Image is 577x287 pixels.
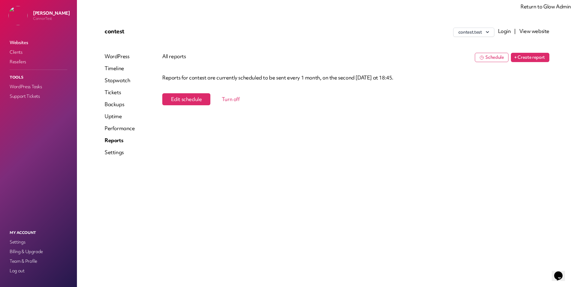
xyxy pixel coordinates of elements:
[8,92,69,100] a: Support Tickets
[514,28,516,34] span: |
[521,3,571,10] a: Return to Glow Admin
[105,101,135,108] a: Backups
[8,247,69,256] a: Billing & Upgrade
[511,53,549,62] button: + Create report
[212,93,250,105] button: Turn off
[8,48,69,56] a: Clients
[105,125,135,132] a: Performance
[8,267,69,275] a: Log out
[105,113,135,120] a: Uptime
[8,229,69,237] p: My Account
[498,28,511,34] a: Login
[105,137,135,144] a: Reports
[105,77,135,84] a: Stopwatch
[8,58,69,66] a: Resellers
[552,263,571,281] iframe: chat widget
[162,53,186,60] button: All reports
[8,82,69,91] a: WordPress Tasks
[105,89,135,96] a: Tickets
[105,65,135,72] a: Timeline
[105,149,135,156] a: Settings
[453,28,494,37] button: contest.test
[8,257,69,265] a: Team & Profile
[475,53,508,62] button: Schedule
[8,73,69,81] p: Tools
[8,38,69,47] a: Websites
[33,10,70,16] p: [PERSON_NAME]
[519,28,549,34] a: View website
[105,28,253,35] p: contest
[8,238,69,246] a: Settings
[105,53,135,60] a: WordPress
[162,93,210,105] button: Edit schedule
[162,74,549,81] p: Reports for contest are currently scheduled to be sent every 1 month, on the second [DATE] at 18:45.
[33,16,70,21] p: ConnorTest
